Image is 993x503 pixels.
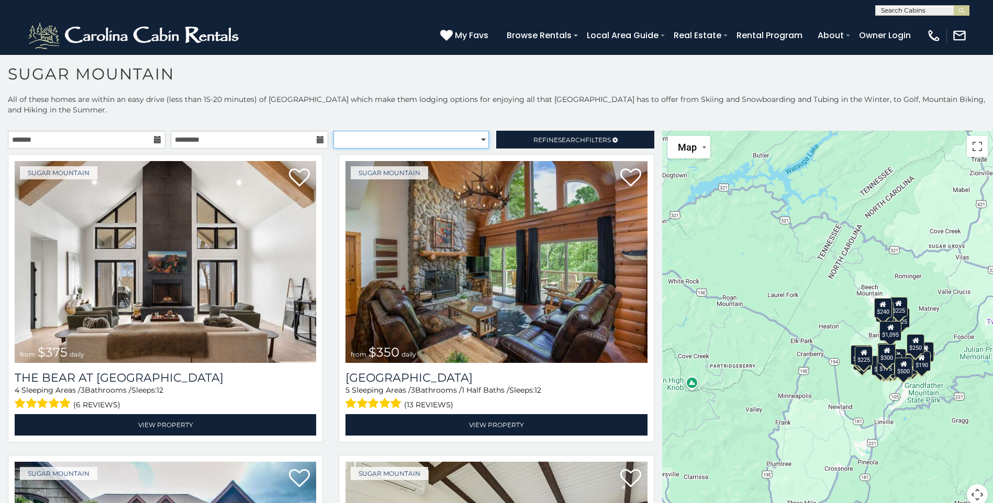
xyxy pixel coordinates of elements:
img: Grouse Moor Lodge [345,161,647,363]
div: $240 [874,298,892,318]
div: $225 [855,346,873,366]
span: (6 reviews) [73,398,120,411]
span: daily [401,350,416,358]
a: Local Area Guide [582,26,664,44]
span: $375 [38,345,68,360]
a: Rental Program [731,26,808,44]
span: daily [70,350,84,358]
span: 4 [15,385,19,395]
a: The Bear At [GEOGRAPHIC_DATA] [15,371,316,385]
a: Grouse Moor Lodge from $350 daily [345,161,647,363]
div: $195 [900,355,918,374]
span: (13 reviews) [404,398,453,411]
span: 3 [411,385,415,395]
span: My Favs [455,29,488,42]
button: Change map style [667,136,710,158]
span: 12 [534,385,541,395]
div: $250 [907,334,924,354]
a: My Favs [440,29,491,42]
a: Sugar Mountain [20,467,97,480]
div: Sleeping Areas / Bathrooms / Sleeps: [345,385,647,411]
a: Add to favorites [620,468,641,490]
div: $1,095 [879,321,901,341]
button: Toggle fullscreen view [967,136,988,157]
div: $500 [895,358,912,378]
span: Search [558,136,585,144]
a: The Bear At Sugar Mountain from $375 daily [15,161,316,363]
a: RefineSearchFilters [496,131,654,148]
a: About [812,26,849,44]
a: Add to favorites [620,167,641,189]
a: Browse Rentals [501,26,577,44]
div: $155 [916,342,934,362]
a: Owner Login [854,26,916,44]
div: $200 [888,349,906,369]
a: Add to favorites [289,167,310,189]
span: 12 [157,385,163,395]
img: White-1-2.png [26,20,243,51]
div: Sleeping Areas / Bathrooms / Sleeps: [15,385,316,411]
img: mail-regular-white.png [952,28,967,43]
h3: Grouse Moor Lodge [345,371,647,385]
div: $175 [877,355,895,375]
a: Sugar Mountain [20,166,97,179]
span: $350 [369,345,399,360]
span: from [20,350,36,358]
span: 5 [345,385,350,395]
a: Sugar Mountain [351,166,428,179]
img: The Bear At Sugar Mountain [15,161,316,363]
span: from [351,350,366,358]
span: 3 [81,385,85,395]
div: $125 [892,308,910,328]
span: Map [678,142,697,153]
a: View Property [345,414,647,436]
div: $240 [851,345,868,365]
img: phone-regular-white.png [927,28,941,43]
span: Refine Filters [533,136,611,144]
span: 1 Half Baths / [462,385,509,395]
a: Sugar Mountain [351,467,428,480]
div: $190 [913,351,931,371]
a: [GEOGRAPHIC_DATA] [345,371,647,385]
h3: The Bear At Sugar Mountain [15,371,316,385]
div: $225 [890,297,908,317]
a: Add to favorites [289,468,310,490]
a: View Property [15,414,316,436]
div: $300 [878,344,896,364]
div: $190 [877,343,895,363]
a: Real Estate [668,26,727,44]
